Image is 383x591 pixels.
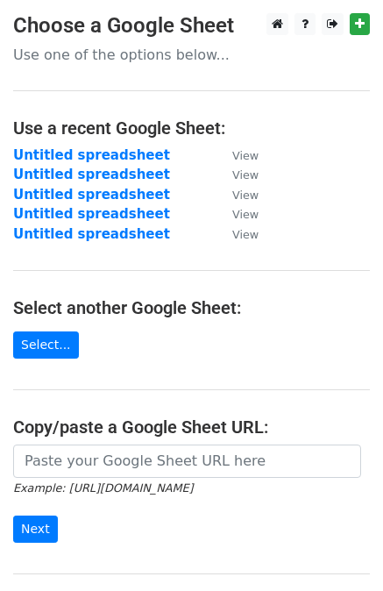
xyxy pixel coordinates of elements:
h4: Use a recent Google Sheet: [13,117,370,139]
small: View [232,168,259,182]
small: Example: [URL][DOMAIN_NAME] [13,481,193,495]
a: Untitled spreadsheet [13,187,170,203]
a: View [215,206,259,222]
a: Untitled spreadsheet [13,206,170,222]
small: View [232,208,259,221]
small: View [232,189,259,202]
h4: Select another Google Sheet: [13,297,370,318]
a: View [215,147,259,163]
h3: Choose a Google Sheet [13,13,370,39]
h4: Copy/paste a Google Sheet URL: [13,417,370,438]
a: View [215,187,259,203]
small: View [232,149,259,162]
a: View [215,167,259,182]
a: Untitled spreadsheet [13,167,170,182]
input: Paste your Google Sheet URL here [13,445,361,478]
a: View [215,226,259,242]
a: Untitled spreadsheet [13,147,170,163]
p: Use one of the options below... [13,46,370,64]
a: Select... [13,331,79,359]
a: Untitled spreadsheet [13,226,170,242]
input: Next [13,516,58,543]
small: View [232,228,259,241]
